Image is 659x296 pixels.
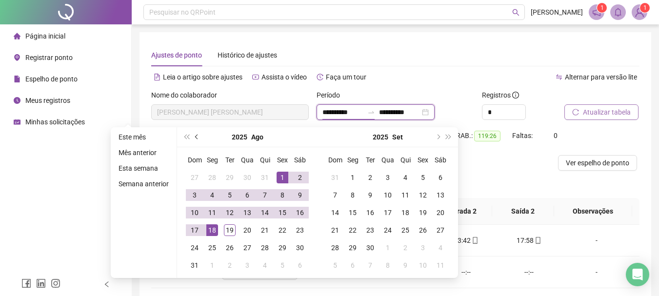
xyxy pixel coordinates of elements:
td: 2025-07-30 [239,169,256,186]
button: super-prev-year [181,127,192,147]
td: 2025-08-06 [239,186,256,204]
td: 2025-10-08 [379,257,397,274]
td: 2025-08-01 [274,169,291,186]
div: 17 [382,207,394,218]
sup: 1 [597,3,607,13]
div: 5 [329,259,341,271]
td: 2025-08-26 [221,239,239,257]
th: Sáb [291,151,309,169]
div: 28 [329,242,341,254]
sup: Atualize o seu contato no menu Meus Dados [640,3,650,13]
div: 16 [294,207,306,218]
div: 25 [399,224,411,236]
th: Dom [186,151,203,169]
td: 2025-08-30 [291,239,309,257]
td: 2025-09-03 [379,169,397,186]
span: bell [614,8,622,17]
div: 30 [241,172,253,183]
td: 2025-09-15 [344,204,361,221]
div: 5 [417,172,429,183]
td: 2025-08-29 [274,239,291,257]
div: 4 [435,242,446,254]
button: next-year [432,127,443,147]
div: 29 [224,172,236,183]
div: 15 [347,207,359,218]
td: 2025-08-22 [274,221,291,239]
td: 2025-09-05 [414,169,432,186]
td: 2025-09-03 [239,257,256,274]
td: 2025-09-22 [344,221,361,239]
td: 2025-08-13 [239,204,256,221]
th: Sáb [432,151,449,169]
div: 6 [435,172,446,183]
div: 2 [224,259,236,271]
div: 10 [382,189,394,201]
span: Atualizar tabela [583,107,631,118]
div: 12 [224,207,236,218]
div: 14 [329,207,341,218]
th: Seg [344,151,361,169]
td: 2025-09-20 [432,204,449,221]
td: 2025-09-07 [326,186,344,204]
div: 3 [189,189,200,201]
td: 2025-09-08 [344,186,361,204]
td: 2025-07-28 [203,169,221,186]
td: 2025-09-30 [361,239,379,257]
td: 2025-10-09 [397,257,414,274]
td: 2025-08-02 [291,169,309,186]
span: [PERSON_NAME] [531,7,583,18]
div: 11 [435,259,446,271]
td: 2025-09-01 [203,257,221,274]
div: 17:58 [505,235,552,246]
td: 2025-08-04 [203,186,221,204]
div: 10 [189,207,200,218]
div: 1 [277,172,288,183]
td: 2025-10-05 [326,257,344,274]
td: 2025-09-14 [326,204,344,221]
button: month panel [392,127,403,147]
div: 23 [364,224,376,236]
span: Página inicial [25,32,65,40]
div: 8 [382,259,394,271]
td: 2025-09-25 [397,221,414,239]
td: 2025-08-24 [186,239,203,257]
span: Meus registros [25,97,70,104]
div: 4 [399,172,411,183]
span: Alternar para versão lite [565,73,637,81]
div: - [568,235,625,246]
span: Observações [562,206,624,217]
div: 1 [347,172,359,183]
td: 2025-09-02 [221,257,239,274]
th: Observações [554,198,632,225]
div: 23 [294,224,306,236]
div: 21 [259,224,271,236]
td: 2025-08-15 [274,204,291,221]
td: 2025-08-11 [203,204,221,221]
div: 27 [241,242,253,254]
td: 2025-08-14 [256,204,274,221]
li: Este mês [115,131,173,143]
div: 13 [435,189,446,201]
div: 3 [417,242,429,254]
td: 2025-09-24 [379,221,397,239]
td: 2025-09-26 [414,221,432,239]
span: left [103,281,110,288]
div: 15 [277,207,288,218]
div: 31 [189,259,200,271]
label: Nome do colaborador [151,90,223,100]
td: 2025-10-06 [344,257,361,274]
div: 5 [224,189,236,201]
div: 9 [364,189,376,201]
span: 1 [643,4,647,11]
span: schedule [14,118,20,125]
div: 9 [294,189,306,201]
label: Período [317,90,346,100]
span: mobile [471,237,479,244]
div: 14 [259,207,271,218]
span: Registrar ponto [25,54,73,61]
td: 2025-10-11 [432,257,449,274]
span: Faça um tour [326,73,366,81]
button: year panel [232,127,247,147]
div: 7 [259,189,271,201]
span: info-circle [512,92,519,99]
